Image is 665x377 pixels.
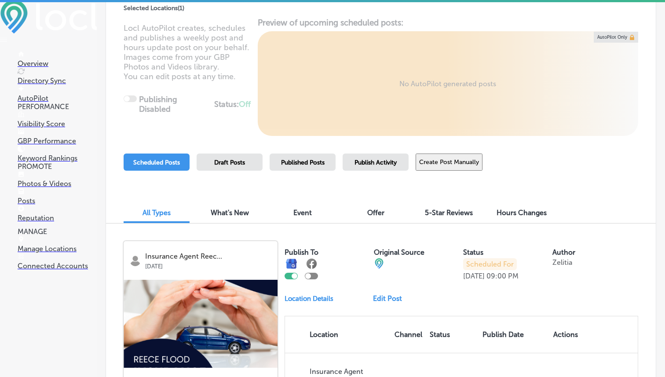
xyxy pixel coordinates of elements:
span: Event [293,209,312,217]
a: Posts [18,188,97,205]
th: Actions [550,316,581,353]
p: 09:00 PM [486,272,519,280]
span: All Types [142,209,171,217]
button: Create Post Manually [416,154,482,171]
p: Manage Locations [18,245,97,253]
a: Manage Locations [18,236,97,253]
p: Connected Accounts [18,262,97,270]
a: Photos & Videos [18,171,97,188]
p: Keyword Rankings [18,154,97,162]
span: Draft Posts [214,159,245,166]
label: Original Source [374,248,424,256]
p: GBP Performance [18,137,97,145]
th: Status [426,316,479,353]
img: logo [130,255,141,266]
p: Photos & Videos [18,179,97,188]
label: Status [463,248,483,256]
label: Publish To [285,248,318,256]
p: Selected Locations ( 1 ) [124,1,184,12]
th: Location [285,316,391,353]
p: MANAGE [18,227,97,236]
a: Keyword Rankings [18,146,97,162]
a: Overview [18,51,97,68]
span: Publish Activity [354,159,397,166]
a: Reputation [18,205,97,222]
th: Channel [391,316,426,353]
a: Edit Post [373,294,409,303]
span: Offer [367,209,384,217]
a: Connected Accounts [18,253,97,270]
p: Directory Sync [18,77,97,85]
span: Hours Changes [497,209,547,217]
p: Visibility Score [18,120,97,128]
p: Reputation [18,214,97,222]
label: Author [552,248,575,256]
p: Location Details [285,295,333,303]
a: GBP Performance [18,128,97,145]
p: [DATE] [145,260,271,270]
p: Insurance Agent Reec... [145,253,271,260]
img: 460ccb9a-ce3a-4c90-9d47-31a327f77662image.png [124,280,278,368]
span: What's New [211,209,249,217]
p: Zelitia [552,258,572,267]
p: PERFORMANCE [18,102,97,111]
th: Publish Date [479,316,549,353]
p: [DATE] [463,272,485,280]
span: 5-Star Reviews [425,209,473,217]
p: AutoPilot [18,94,97,102]
span: Scheduled Posts [133,159,180,166]
p: Overview [18,59,97,68]
p: Posts [18,197,97,205]
img: cba84b02adce74ede1fb4a8549a95eca.png [374,258,384,269]
span: Published Posts [281,159,325,166]
p: PROMOTE [18,162,97,171]
a: Visibility Score [18,111,97,128]
a: AutoPilot [18,86,97,102]
a: Directory Sync [18,68,97,85]
p: Scheduled For [463,258,517,270]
